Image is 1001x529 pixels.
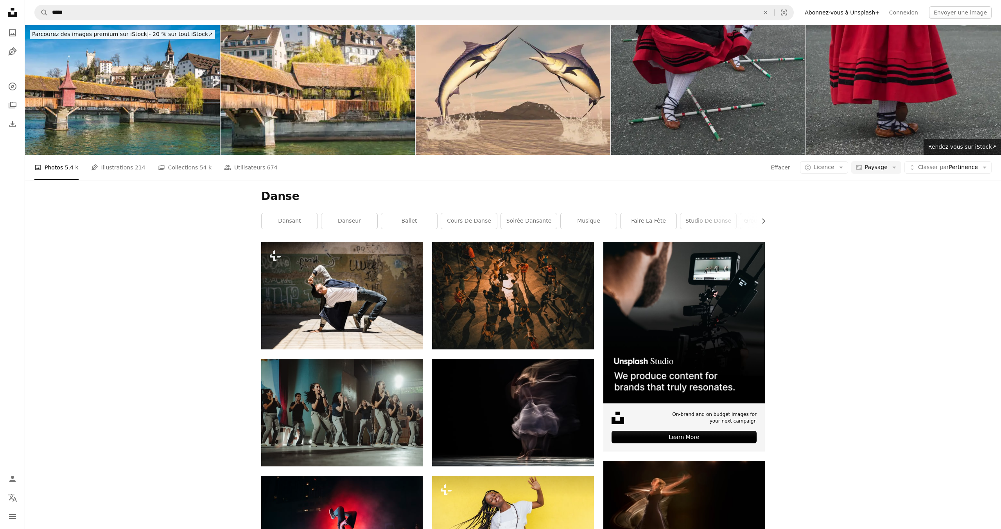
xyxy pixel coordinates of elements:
[32,31,213,37] span: - 20 % sur tout iStock ↗
[261,189,765,203] h1: Danse
[929,6,992,19] button: Envoyer une image
[800,6,884,19] a: Abonnez-vous à Unsplash+
[5,471,20,487] a: Connexion / S’inscrire
[680,213,736,229] a: Studio de danse
[756,213,765,229] button: faire défiler la liste vers la droite
[432,242,594,349] img: groupe de personnes dansant
[851,161,901,174] button: Paysage
[924,139,1001,155] a: Rendez-vous sur iStock↗
[32,31,149,37] span: Parcourez des images premium sur iStock |
[814,164,834,170] span: Licence
[611,25,806,155] img: Danse basque en costume traditionnel avec des bâtons croisés sur le sol
[261,359,423,466] img: lot de chemises noires pour femmes
[200,163,212,172] span: 54 k
[432,292,594,299] a: groupe de personnes dansant
[612,412,624,424] img: file-1631678316303-ed18b8b5cb9cimage
[416,25,610,155] img: Marlin Kalat danse - rendu 3D
[34,5,794,20] form: Rechercher des visuels sur tout le site
[757,5,774,20] button: Effacer
[800,161,848,174] button: Licence
[5,509,20,524] button: Menu
[35,5,48,20] button: Rechercher sur Unsplash
[261,242,423,349] img: Un jeune danseur hip-hop masculin se cambre en arrière et montre certains de ses mouvements de da...
[884,6,923,19] a: Connexion
[432,359,594,466] img: Femme dansante sur le trottoir en béton
[5,97,20,113] a: Collections
[612,431,757,443] div: Learn More
[918,164,949,170] span: Classer par
[740,213,796,229] a: groupe de danse
[603,242,765,403] img: file-1715652217532-464736461acbimage
[267,163,278,172] span: 674
[5,116,20,132] a: Historique de téléchargement
[668,411,757,425] span: On-brand and on budget images for your next campaign
[5,5,20,22] a: Accueil — Unsplash
[603,242,765,452] a: On-brand and on budget images for your next campaignLearn More
[806,25,1001,155] img: Danse basque en tenue traditionnelle
[621,213,676,229] a: faire la fête
[381,213,437,229] a: ballet
[224,155,278,180] a: Utilisateurs 674
[91,155,145,180] a: Illustrations 214
[221,25,415,155] img: Le pont Spreuer (Spreuerbrücke, autrefois aussi Mühlenbrücke) un des deux existantes couvertes de...
[775,5,793,20] button: Recherche de visuels
[770,161,790,174] button: Effacer
[25,25,220,44] a: Parcourez des images premium sur iStock|- 20 % sur tout iStock↗
[928,144,996,150] span: Rendez-vous sur iStock ↗
[262,213,318,229] a: dansant
[904,161,992,174] button: Classer parPertinence
[321,213,377,229] a: Danseur
[5,490,20,506] button: Langue
[135,163,145,172] span: 214
[603,511,765,518] a: un couple de personnes qui dansent sur une scène
[501,213,557,229] a: Soirée dansante
[432,409,594,416] a: Femme dansante sur le trottoir en béton
[5,79,20,94] a: Explorer
[5,44,20,59] a: Illustrations
[5,25,20,41] a: Photos
[25,25,220,155] img: Le pont Spreuer (Spreuerbrücke, autrefois aussi Mühlenbrücke) un des deux existantes couvertes de...
[918,164,978,171] span: Pertinence
[261,292,423,299] a: Un jeune danseur hip-hop masculin se cambre en arrière et montre certains de ses mouvements de da...
[261,409,423,416] a: lot de chemises noires pour femmes
[561,213,617,229] a: musique
[441,213,497,229] a: Cours de danse
[158,155,212,180] a: Collections 54 k
[865,164,888,171] span: Paysage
